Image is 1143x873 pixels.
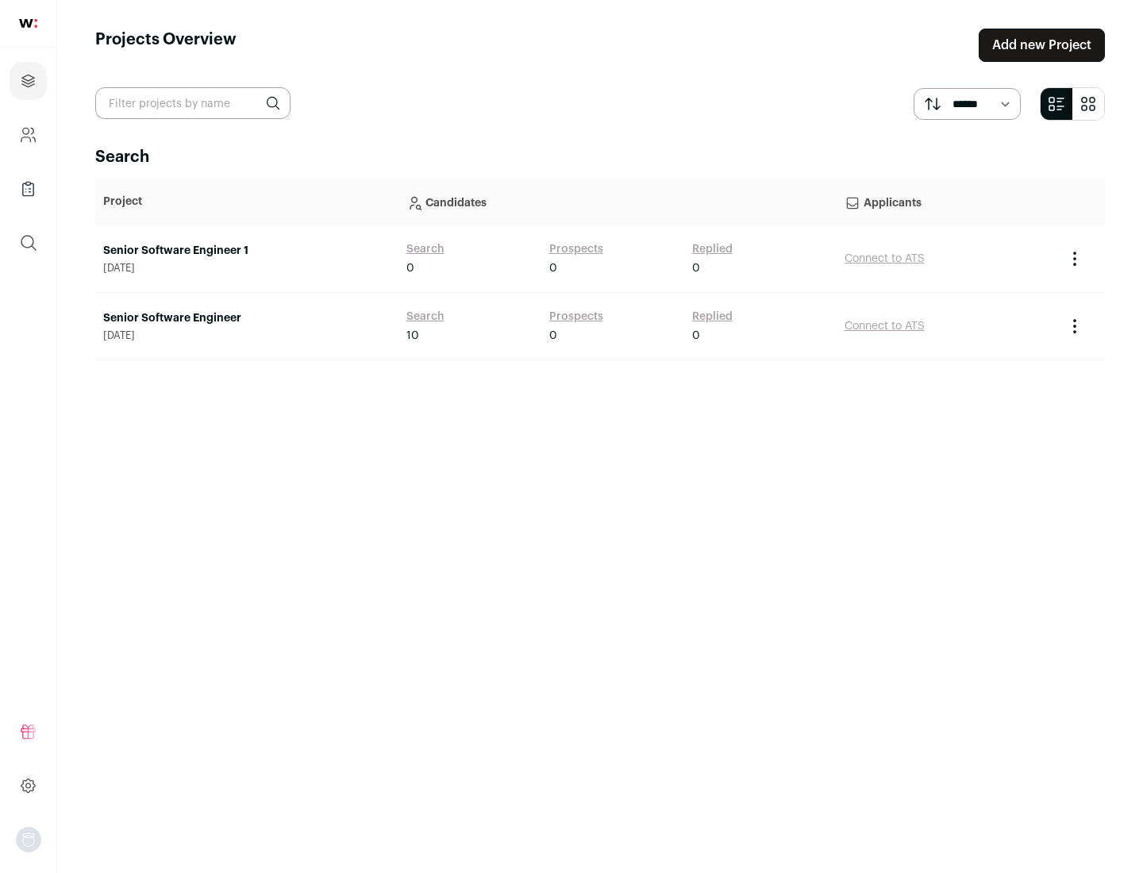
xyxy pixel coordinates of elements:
[406,260,414,276] span: 0
[979,29,1105,62] a: Add new Project
[406,309,444,325] a: Search
[19,19,37,28] img: wellfound-shorthand-0d5821cbd27db2630d0214b213865d53afaa358527fdda9d0ea32b1df1b89c2c.svg
[549,309,603,325] a: Prospects
[10,62,47,100] a: Projects
[16,827,41,852] img: nopic.png
[692,309,733,325] a: Replied
[845,186,1049,217] p: Applicants
[103,310,391,326] a: Senior Software Engineer
[692,260,700,276] span: 0
[549,328,557,344] span: 0
[103,243,391,259] a: Senior Software Engineer 1
[10,116,47,154] a: Company and ATS Settings
[1065,317,1084,336] button: Project Actions
[692,241,733,257] a: Replied
[549,260,557,276] span: 0
[692,328,700,344] span: 0
[406,328,419,344] span: 10
[406,241,444,257] a: Search
[845,253,925,264] a: Connect to ATS
[16,827,41,852] button: Open dropdown
[406,186,829,217] p: Candidates
[845,321,925,332] a: Connect to ATS
[103,329,391,342] span: [DATE]
[549,241,603,257] a: Prospects
[103,194,391,210] p: Project
[95,29,237,62] h1: Projects Overview
[10,170,47,208] a: Company Lists
[95,87,291,119] input: Filter projects by name
[95,146,1105,168] h2: Search
[103,262,391,275] span: [DATE]
[1065,249,1084,268] button: Project Actions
